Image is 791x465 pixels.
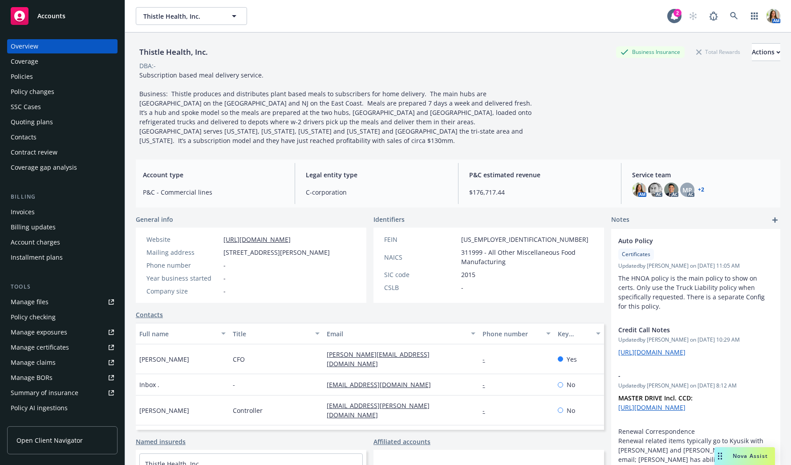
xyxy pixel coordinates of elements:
[7,192,118,201] div: Billing
[7,282,118,291] div: Tools
[7,130,118,144] a: Contacts
[705,7,722,25] a: Report a Bug
[136,7,247,25] button: Thistle Health, Inc.
[618,262,773,270] span: Updated by [PERSON_NAME] on [DATE] 11:05 AM
[611,318,780,364] div: Credit Call NotesUpdatedby [PERSON_NAME] on [DATE] 10:29 AM[URL][DOMAIN_NAME]
[483,329,540,339] div: Phone number
[306,170,447,179] span: Legal entity type
[567,355,577,364] span: Yes
[554,323,604,344] button: Key contact
[136,46,211,58] div: Thistle Health, Inc.
[622,250,650,258] span: Certificates
[229,323,323,344] button: Title
[327,329,466,339] div: Email
[483,355,492,363] a: -
[7,371,118,385] a: Manage BORs
[766,9,780,23] img: photo
[770,215,780,225] a: add
[7,310,118,324] a: Policy checking
[483,380,492,389] a: -
[479,323,554,344] button: Phone number
[373,437,430,446] a: Affiliated accounts
[733,452,768,460] span: Nova Assist
[223,261,226,270] span: -
[7,250,118,265] a: Installment plans
[11,205,35,219] div: Invoices
[7,69,118,84] a: Policies
[698,187,704,192] a: +2
[223,273,226,283] span: -
[143,188,284,197] span: P&C - Commercial lines
[136,215,173,224] span: General info
[469,170,610,179] span: P&C estimated revenue
[233,355,245,364] span: CFO
[618,403,686,412] a: [URL][DOMAIN_NAME]
[7,355,118,370] a: Manage claims
[648,183,662,197] img: photo
[752,43,780,61] button: Actions
[384,253,458,262] div: NAICS
[306,188,447,197] span: C-corporation
[11,69,33,84] div: Policies
[11,310,56,324] div: Policy checking
[327,401,430,419] a: [EMAIL_ADDRESS][PERSON_NAME][DOMAIN_NAME]
[461,283,463,292] span: -
[384,270,458,279] div: SIC code
[7,145,118,159] a: Contract review
[11,295,49,309] div: Manage files
[618,236,750,245] span: Auto Policy
[664,183,678,197] img: photo
[7,160,118,175] a: Coverage gap analysis
[7,386,118,400] a: Summary of insurance
[618,325,750,334] span: Credit Call Notes
[143,170,284,179] span: Account type
[469,188,610,197] span: $176,717.44
[618,336,773,344] span: Updated by [PERSON_NAME] on [DATE] 10:29 AM
[7,205,118,219] a: Invoices
[7,115,118,129] a: Quoting plans
[233,380,235,389] span: -
[725,7,743,25] a: Search
[136,437,186,446] a: Named insureds
[11,355,56,370] div: Manage claims
[11,39,38,53] div: Overview
[11,401,68,415] div: Policy AI ingestions
[323,323,479,344] button: Email
[139,61,156,70] div: DBA: -
[327,350,430,368] a: [PERSON_NAME][EMAIL_ADDRESS][DOMAIN_NAME]
[461,270,475,279] span: 2015
[11,325,67,339] div: Manage exposures
[11,130,37,144] div: Contacts
[7,220,118,234] a: Billing updates
[682,185,692,195] span: MP
[611,215,629,225] span: Notes
[139,71,535,145] span: Subscription based meal delivery service. Business: Thistle produces and distributes plant based ...
[618,382,773,390] span: Updated by [PERSON_NAME] on [DATE] 8:12 AM
[7,325,118,339] a: Manage exposures
[136,323,229,344] button: Full name
[11,235,60,249] div: Account charges
[567,380,575,389] span: No
[11,250,63,265] div: Installment plans
[461,248,593,266] span: 311999 - All Other Miscellaneous Food Manufacturing
[752,44,780,61] div: Actions
[618,348,686,356] a: [URL][DOMAIN_NAME]
[143,12,220,21] span: Thistle Health, Inc.
[16,436,83,445] span: Open Client Navigator
[7,295,118,309] a: Manage files
[714,447,726,465] div: Drag to move
[139,406,189,415] span: [PERSON_NAME]
[618,274,767,310] span: The HNOA policy is the main policy to show on certs. Only use the Truck Liability policy when spe...
[746,7,763,25] a: Switch app
[11,160,77,175] div: Coverage gap analysis
[558,329,591,339] div: Key contact
[632,170,773,179] span: Service team
[146,261,220,270] div: Phone number
[233,329,309,339] div: Title
[673,9,681,17] div: 2
[483,406,492,415] a: -
[567,406,575,415] span: No
[146,273,220,283] div: Year business started
[233,406,263,415] span: Controller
